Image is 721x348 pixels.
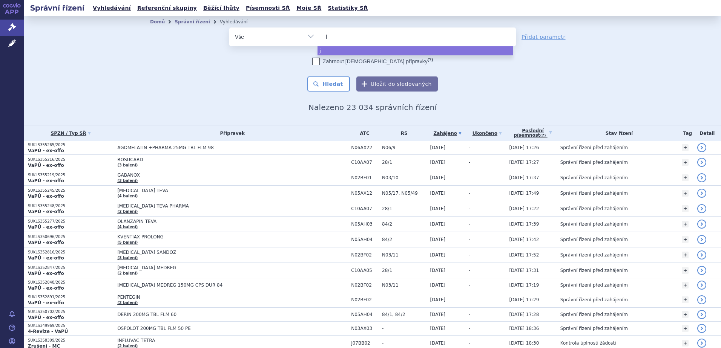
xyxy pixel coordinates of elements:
[509,340,539,346] span: [DATE] 18:30
[382,145,426,150] span: N06/9
[351,237,378,242] span: N05AH04
[28,142,114,148] p: SUKLS355265/2025
[24,3,91,13] h2: Správní řízení
[308,103,437,112] span: Nalezeno 23 034 správních řízení
[28,295,114,300] p: SUKLS352891/2025
[560,206,628,211] span: Správní řízení před zahájením
[117,194,138,198] a: (4 balení)
[560,252,628,258] span: Správní řízení před zahájením
[560,221,628,227] span: Správní řízení před zahájením
[509,160,539,165] span: [DATE] 17:27
[28,285,64,291] strong: VaPÚ - ex-offo
[430,191,445,196] span: [DATE]
[28,329,68,334] strong: 4-Revize - VaPÚ
[697,189,706,198] a: detail
[382,237,426,242] span: 84/2
[28,163,64,168] strong: VaPÚ - ex-offo
[351,160,378,165] span: C10AA07
[682,159,689,166] a: +
[682,190,689,197] a: +
[382,312,426,317] span: 84/1, 84/2
[351,340,378,346] span: J07BB02
[135,3,199,13] a: Referenční skupiny
[682,282,689,288] a: +
[557,125,678,141] th: Stav řízení
[469,237,470,242] span: -
[430,206,445,211] span: [DATE]
[347,125,378,141] th: ATC
[430,326,445,331] span: [DATE]
[560,326,628,331] span: Správní řízení před zahájením
[430,340,445,346] span: [DATE]
[560,237,628,242] span: Správní řízení před zahájením
[117,145,306,150] span: AGOMELATIN +PHARMA 25MG TBL FLM 98
[678,125,693,141] th: Tag
[117,240,138,244] a: (5 balení)
[28,338,114,343] p: SUKLS358309/2025
[469,282,470,288] span: -
[469,221,470,227] span: -
[430,282,445,288] span: [DATE]
[28,224,64,230] strong: VaPÚ - ex-offo
[28,172,114,178] p: SUKLS355219/2025
[522,33,566,41] a: Přidat parametr
[117,301,138,305] a: (2 balení)
[28,219,114,224] p: SUKLS355277/2025
[356,76,438,92] button: Uložit do sledovaných
[697,204,706,213] a: detail
[469,340,470,346] span: -
[351,191,378,196] span: N05AX12
[469,128,505,139] a: Ukončeno
[509,191,539,196] span: [DATE] 17:49
[469,297,470,302] span: -
[325,3,370,13] a: Statistiky SŘ
[244,3,292,13] a: Písemnosti SŘ
[318,46,513,55] li: j
[697,295,706,304] a: detail
[28,188,114,193] p: SUKLS355245/2025
[28,265,114,270] p: SUKLS352847/2025
[560,282,628,288] span: Správní řízení před zahájením
[682,311,689,318] a: +
[117,344,138,348] a: (2 balení)
[697,266,706,275] a: detail
[150,19,165,24] a: Domů
[312,58,433,65] label: Zahrnout [DEMOGRAPHIC_DATA] přípravky
[28,271,64,276] strong: VaPÚ - ex-offo
[697,158,706,167] a: detail
[117,172,306,178] span: GABANOX
[351,206,378,211] span: C10AA07
[697,310,706,319] a: detail
[351,175,378,180] span: N02BF01
[469,206,470,211] span: -
[117,234,306,240] span: KVENTIAX PROLONG
[117,312,306,317] span: DERIN 200MG TBL FLM 60
[28,240,64,245] strong: VaPÚ - ex-offo
[28,309,114,314] p: SUKLS350702/2025
[117,271,138,275] a: (2 balení)
[682,340,689,346] a: +
[28,234,114,240] p: SUKLS350696/2025
[560,340,616,346] span: Kontrola úplnosti žádosti
[430,160,445,165] span: [DATE]
[28,209,64,214] strong: VaPÚ - ex-offo
[682,205,689,212] a: +
[117,256,138,260] a: (3 balení)
[697,235,706,244] a: detail
[560,312,628,317] span: Správní řízení před zahájením
[28,148,64,153] strong: VaPÚ - ex-offo
[378,125,426,141] th: RS
[560,145,628,150] span: Správní řízení před zahájením
[682,236,689,243] a: +
[697,143,706,152] a: detail
[697,250,706,259] a: detail
[560,160,628,165] span: Správní řízení před zahájením
[509,221,539,227] span: [DATE] 17:39
[117,265,306,270] span: [MEDICAL_DATA] MEDREG
[430,145,445,150] span: [DATE]
[560,297,628,302] span: Správní řízení před zahájením
[430,128,465,139] a: Zahájeno
[382,191,426,196] span: N05/17, N05/49
[117,326,306,331] span: OSPOLOT 200MG TBL FLM 50 PE
[28,255,64,261] strong: VaPÚ - ex-offo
